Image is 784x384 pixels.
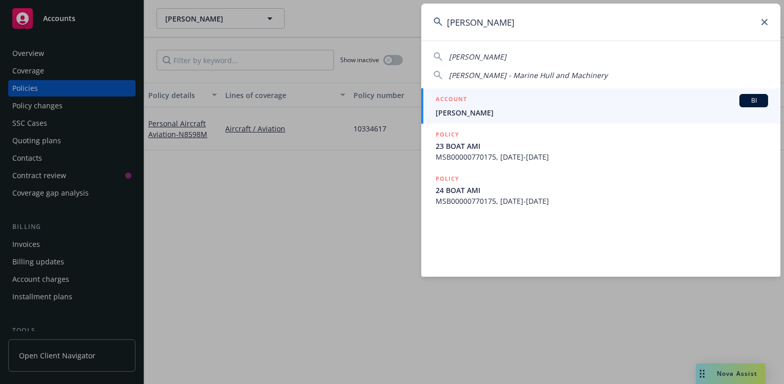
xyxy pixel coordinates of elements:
input: Search... [421,4,780,41]
h5: POLICY [436,129,459,140]
a: POLICY23 BOAT AMIMSB00000770175, [DATE]-[DATE] [421,124,780,168]
span: [PERSON_NAME] [436,107,768,118]
a: ACCOUNTBI[PERSON_NAME] [421,88,780,124]
span: 24 BOAT AMI [436,185,768,196]
span: MSB00000770175, [DATE]-[DATE] [436,151,768,162]
h5: ACCOUNT [436,94,467,106]
span: BI [743,96,764,105]
span: [PERSON_NAME] - Marine Hull and Machinery [449,70,607,80]
a: POLICY24 BOAT AMIMSB00000770175, [DATE]-[DATE] [421,168,780,212]
span: [PERSON_NAME] [449,52,506,62]
span: 23 BOAT AMI [436,141,768,151]
span: MSB00000770175, [DATE]-[DATE] [436,196,768,206]
h5: POLICY [436,174,459,184]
